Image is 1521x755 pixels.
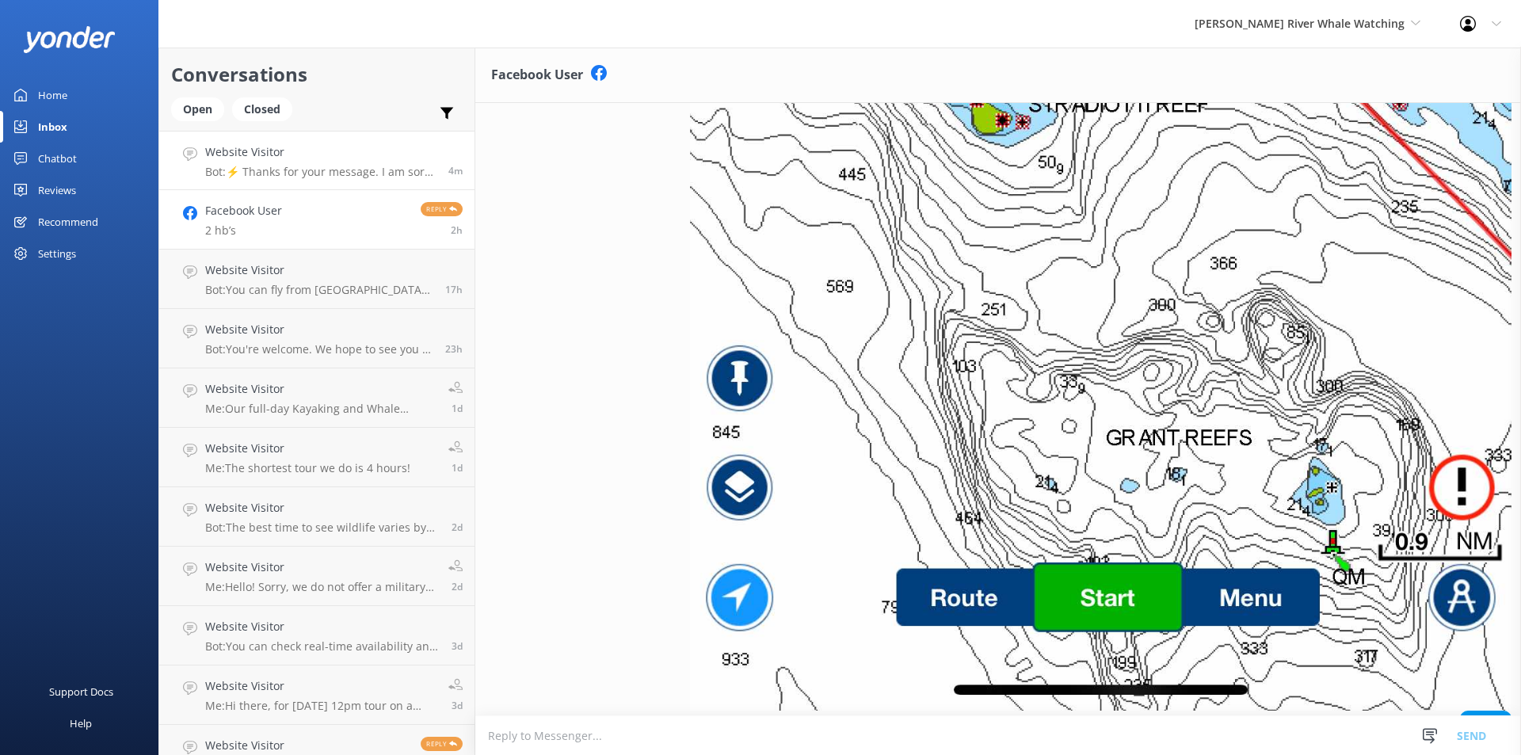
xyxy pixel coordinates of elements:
[24,26,115,52] img: yonder-white-logo.png
[205,559,436,576] h4: Website Visitor
[159,309,475,368] a: Website VisitorBot:You're welcome. We hope to see you at [PERSON_NAME][GEOGRAPHIC_DATA] Whale Wat...
[159,665,475,725] a: Website VisitorMe:Hi there, for [DATE] 12pm tour on a covered boat we are full. We have space [DA...
[421,202,463,216] span: Reply
[205,202,282,219] h4: Facebook User
[452,402,463,415] span: 11:03am 17-Aug-2025 (UTC -07:00) America/Tijuana
[159,428,475,487] a: Website VisitorMe:The shortest tour we do is 4 hours!1d
[452,520,463,534] span: 12:23am 16-Aug-2025 (UTC -07:00) America/Tijuana
[205,440,410,457] h4: Website Visitor
[205,342,433,357] p: Bot: You're welcome. We hope to see you at [PERSON_NAME][GEOGRAPHIC_DATA] Whale Watching soon!
[205,321,433,338] h4: Website Visitor
[452,639,463,653] span: 08:20am 15-Aug-2025 (UTC -07:00) America/Tijuana
[205,520,440,535] p: Bot: The best time to see wildlife varies by species. Transient Orcas can be spotted year-round, ...
[451,223,463,237] span: 09:18am 18-Aug-2025 (UTC -07:00) America/Tijuana
[159,606,475,665] a: Website VisitorBot:You can check real-time availability and book your Wildlife and Whale Discover...
[452,699,463,712] span: 07:56am 15-Aug-2025 (UTC -07:00) America/Tijuana
[491,65,583,86] h3: Facebook User
[1461,711,1511,738] div: 2 hb’s
[70,707,92,739] div: Help
[205,143,436,161] h4: Website Visitor
[205,223,282,238] p: 2 hb’s
[171,97,224,121] div: Open
[205,639,440,654] p: Bot: You can check real-time availability and book your Wildlife and Whale Discovery Tour online ...
[49,676,113,707] div: Support Docs
[171,59,463,90] h2: Conversations
[205,699,436,713] p: Me: Hi there, for [DATE] 12pm tour on a covered boat we are full. We have space [DATE] if that ti...
[38,143,77,174] div: Chatbot
[205,499,440,517] h4: Website Visitor
[452,461,463,475] span: 03:53pm 16-Aug-2025 (UTC -07:00) America/Tijuana
[205,737,409,754] h4: Website Visitor
[159,487,475,547] a: Website VisitorBot:The best time to see wildlife varies by species. Transient Orcas can be spotte...
[205,283,433,297] p: Bot: You can fly from [GEOGRAPHIC_DATA] to [PERSON_NAME][GEOGRAPHIC_DATA] ([GEOGRAPHIC_DATA]), wh...
[159,190,475,250] a: Facebook User2 hb’sReply2h
[171,100,232,117] a: Open
[38,111,67,143] div: Inbox
[205,261,433,279] h4: Website Visitor
[159,131,475,190] a: Website VisitorBot:⚡ Thanks for your message. I am sorry I don't have that answer for you. You're...
[205,461,410,475] p: Me: The shortest tour we do is 4 hours!
[159,547,475,606] a: Website VisitorMe:Hello! Sorry, we do not offer a military discount2d
[205,380,436,398] h4: Website Visitor
[38,79,67,111] div: Home
[205,580,436,594] p: Me: Hello! Sorry, we do not offer a military discount
[205,618,440,635] h4: Website Visitor
[38,174,76,206] div: Reviews
[232,97,292,121] div: Closed
[448,164,463,177] span: 12:08pm 18-Aug-2025 (UTC -07:00) America/Tijuana
[445,283,463,296] span: 06:33pm 17-Aug-2025 (UTC -07:00) America/Tijuana
[232,100,300,117] a: Closed
[159,368,475,428] a: Website VisitorMe:Our full-day Kayaking and Whale Watching tours end [DATE]. Please let us know i...
[205,165,436,179] p: Bot: ⚡ Thanks for your message. I am sorry I don't have that answer for you. You're welcome to ke...
[159,250,475,309] a: Website VisitorBot:You can fly from [GEOGRAPHIC_DATA] to [PERSON_NAME][GEOGRAPHIC_DATA] ([GEOGRAP...
[205,402,436,416] p: Me: Our full-day Kayaking and Whale Watching tours end [DATE]. Please let us know if we can help ...
[421,737,463,751] span: Reply
[1195,16,1405,31] span: [PERSON_NAME] River Whale Watching
[38,238,76,269] div: Settings
[445,342,463,356] span: 12:48pm 17-Aug-2025 (UTC -07:00) America/Tijuana
[38,206,98,238] div: Recommend
[452,580,463,593] span: 04:17pm 15-Aug-2025 (UTC -07:00) America/Tijuana
[205,677,436,695] h4: Website Visitor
